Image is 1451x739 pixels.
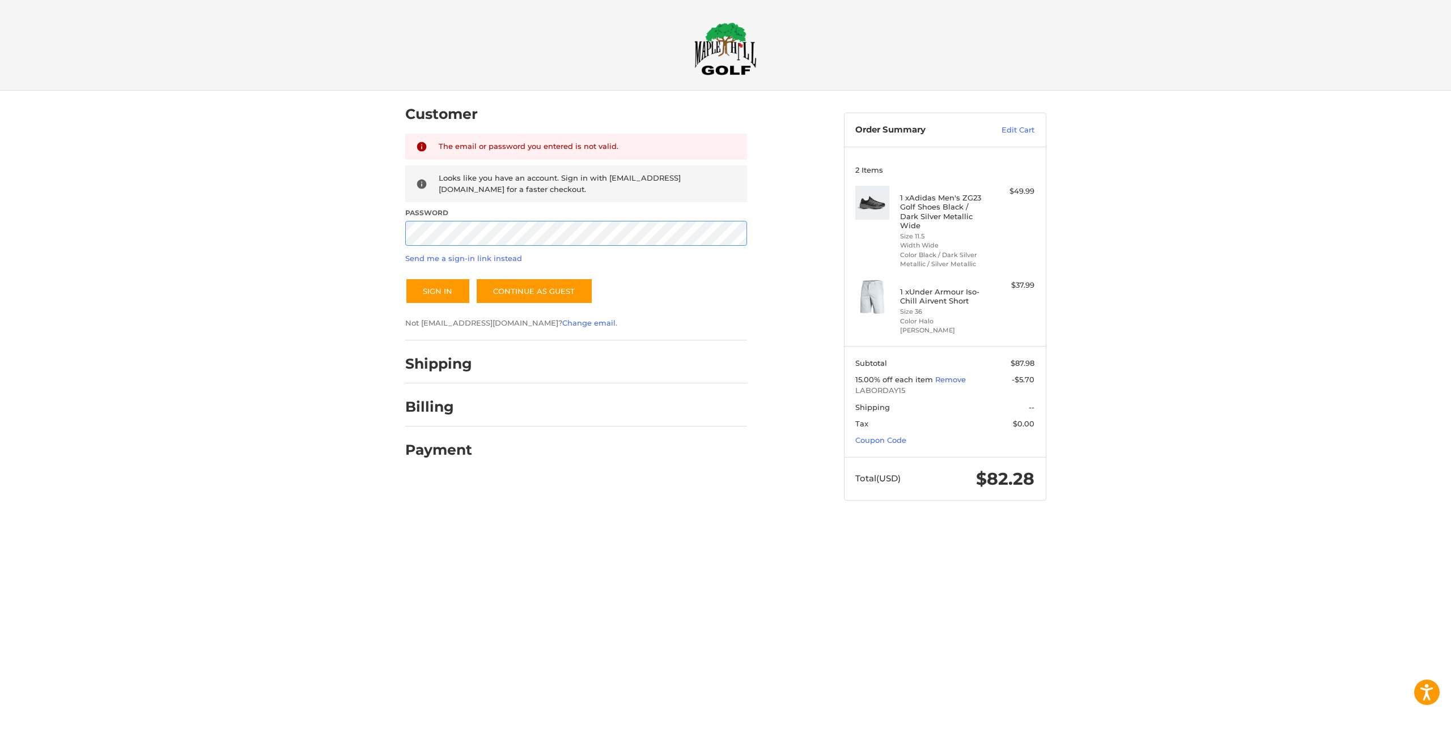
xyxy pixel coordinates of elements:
[1029,403,1034,412] span: --
[900,317,987,335] li: Color Halo [PERSON_NAME]
[855,165,1034,174] h3: 2 Items
[900,241,987,250] li: Width Wide
[855,375,935,384] span: 15.00% off each item
[990,186,1034,197] div: $49.99
[694,22,757,75] img: Maple Hill Golf
[855,419,868,428] span: Tax
[900,287,987,306] h4: 1 x Under Armour Iso-Chill Airvent Short
[855,435,906,445] a: Coupon Code
[405,105,478,123] h2: Customer
[562,318,616,327] a: Change email
[476,278,593,304] a: Continue as guest
[405,441,472,459] h2: Payment
[439,141,736,153] div: The email or password you entered is not valid.
[1013,419,1034,428] span: $0.00
[935,375,966,384] a: Remove
[900,193,987,230] h4: 1 x Adidas Men's ZG23 Golf Shoes Black / Dark Silver Metallic Wide
[855,385,1034,396] span: LABORDAY15
[855,358,887,368] span: Subtotal
[1012,375,1034,384] span: -$5.70
[900,307,987,317] li: Size 36
[405,208,747,218] label: Password
[405,318,747,329] p: Not [EMAIL_ADDRESS][DOMAIN_NAME]? .
[405,254,522,263] a: Send me a sign-in link instead
[977,125,1034,136] a: Edit Cart
[990,280,1034,291] div: $37.99
[405,398,472,416] h2: Billing
[855,125,977,136] h3: Order Summary
[1011,358,1034,368] span: $87.98
[976,468,1034,489] span: $82.28
[900,232,987,241] li: Size 11.5
[855,473,901,484] span: Total (USD)
[855,403,890,412] span: Shipping
[405,355,472,373] h2: Shipping
[900,250,987,269] li: Color Black / Dark Silver Metallic / Silver Metallic
[439,173,681,194] span: Looks like you have an account. Sign in with [EMAIL_ADDRESS][DOMAIN_NAME] for a faster checkout.
[405,278,470,304] button: Sign In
